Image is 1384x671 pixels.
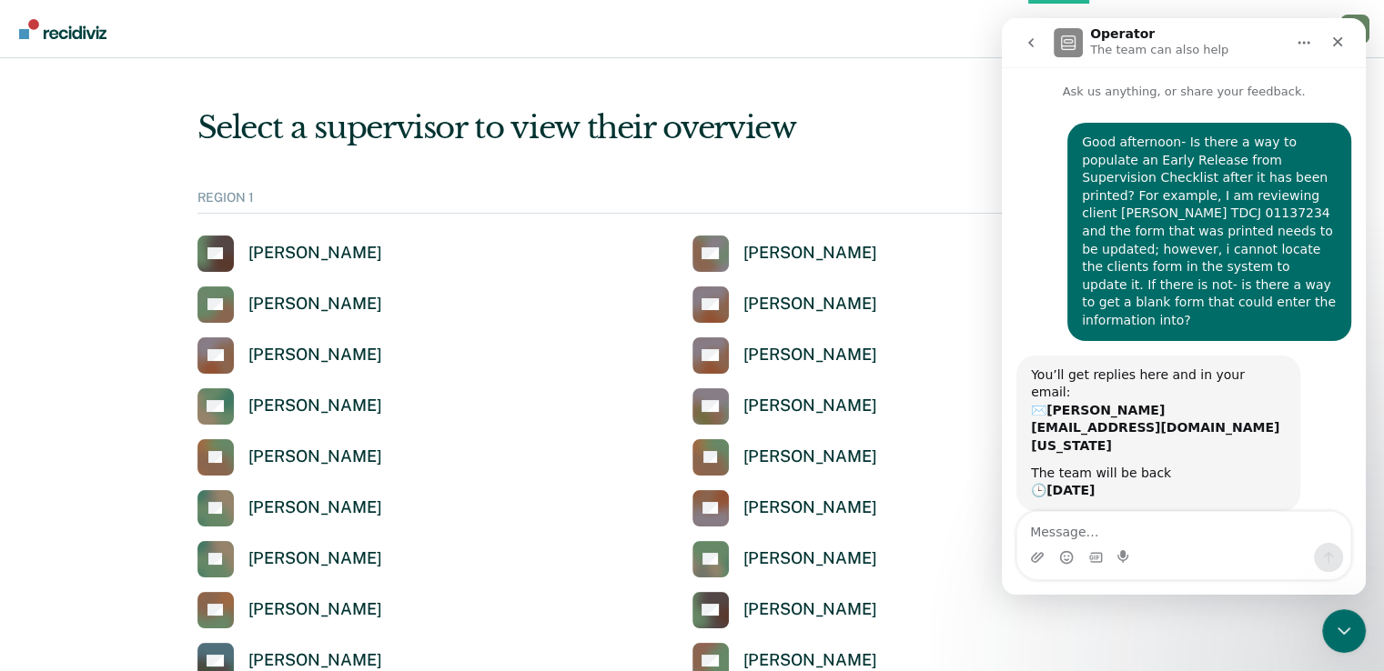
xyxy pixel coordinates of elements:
[1340,15,1369,44] div: J S
[248,345,382,366] div: [PERSON_NAME]
[692,235,877,272] a: [PERSON_NAME]
[743,446,877,467] div: [PERSON_NAME]
[197,439,382,476] a: [PERSON_NAME]
[197,337,382,374] a: [PERSON_NAME]
[743,345,877,366] div: [PERSON_NAME]
[1002,18,1366,595] iframe: Intercom live chat
[248,446,382,467] div: [PERSON_NAME]
[248,650,382,671] div: [PERSON_NAME]
[692,439,877,476] a: [PERSON_NAME]
[197,541,382,577] a: [PERSON_NAME]
[19,19,106,39] img: Recidiviz
[692,286,877,323] a: [PERSON_NAME]
[197,190,1187,214] div: REGION 1
[248,548,382,569] div: [PERSON_NAME]
[692,490,877,526] a: [PERSON_NAME]
[197,490,382,526] a: [PERSON_NAME]
[743,396,877,416] div: [PERSON_NAME]
[743,650,877,671] div: [PERSON_NAME]
[248,294,382,315] div: [PERSON_NAME]
[1340,15,1369,44] button: Profile dropdown button
[743,497,877,518] div: [PERSON_NAME]
[743,243,877,264] div: [PERSON_NAME]
[248,497,382,518] div: [PERSON_NAME]
[692,337,877,374] a: [PERSON_NAME]
[197,235,382,272] a: [PERSON_NAME]
[197,286,382,323] a: [PERSON_NAME]
[197,388,382,425] a: [PERSON_NAME]
[692,592,877,628] a: [PERSON_NAME]
[248,396,382,416] div: [PERSON_NAME]
[743,599,877,620] div: [PERSON_NAME]
[197,592,382,628] a: [PERSON_NAME]
[692,541,877,577] a: [PERSON_NAME]
[692,388,877,425] a: [PERSON_NAME]
[743,548,877,569] div: [PERSON_NAME]
[743,294,877,315] div: [PERSON_NAME]
[197,109,1187,146] div: Select a supervisor to view their overview
[248,243,382,264] div: [PERSON_NAME]
[1322,609,1366,653] iframe: Intercom live chat
[248,599,382,620] div: [PERSON_NAME]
